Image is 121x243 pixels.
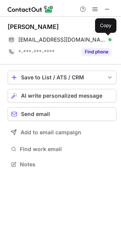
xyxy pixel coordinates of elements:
span: Send email [21,111,50,117]
span: Notes [20,161,113,168]
button: Send email [8,107,116,121]
img: ContactOut v5.3.10 [8,5,53,14]
span: [EMAIL_ADDRESS][DOMAIN_NAME] [18,36,106,43]
span: Add to email campaign [21,129,81,135]
span: AI write personalized message [21,93,102,99]
span: Find work email [20,146,113,153]
div: [PERSON_NAME] [8,23,59,31]
div: Save to List / ATS / CRM [21,74,103,80]
button: Reveal Button [81,48,111,56]
button: save-profile-one-click [8,71,116,84]
button: Add to email campaign [8,126,116,139]
button: Find work email [8,144,116,154]
button: AI write personalized message [8,89,116,103]
button: Notes [8,159,116,170]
